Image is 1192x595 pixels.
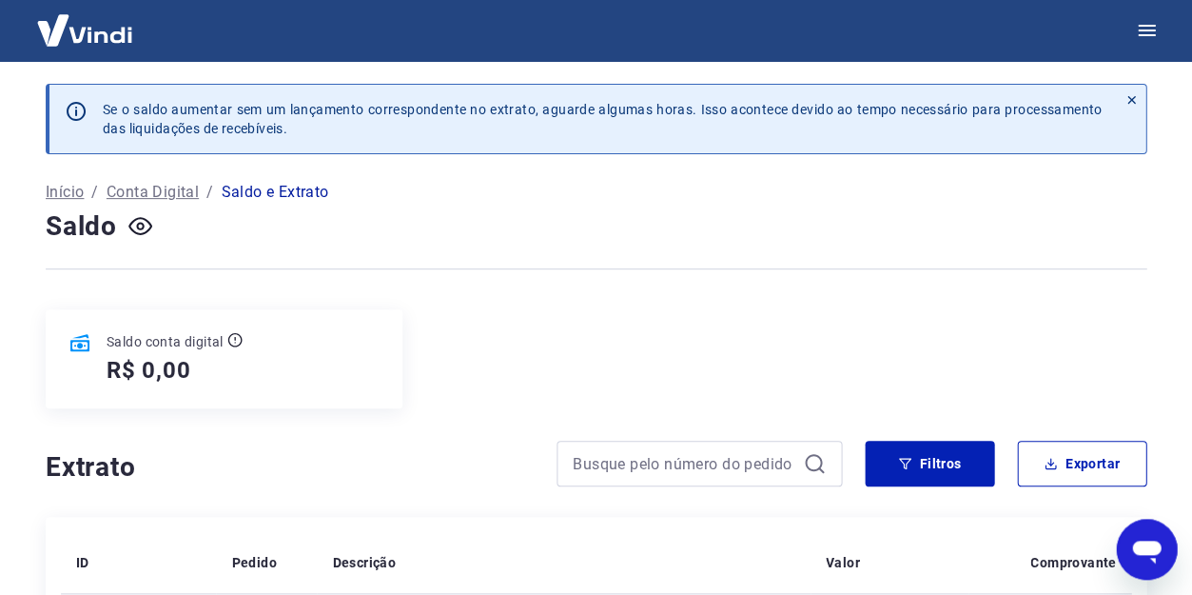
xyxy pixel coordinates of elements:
[1017,441,1146,486] button: Exportar
[231,553,276,572] p: Pedido
[46,208,117,246] h4: Saldo
[573,449,795,478] input: Busque pelo número do pedido
[865,441,994,486] button: Filtros
[332,553,396,572] p: Descrição
[46,181,84,204] a: Início
[107,332,224,351] p: Saldo conta digital
[107,355,191,386] h5: R$ 0,00
[1030,553,1116,572] p: Comprovante
[107,181,199,204] a: Conta Digital
[103,100,1102,138] p: Se o saldo aumentar sem um lançamento correspondente no extrato, aguarde algumas horas. Isso acon...
[1116,519,1177,580] iframe: Botão para abrir a janela de mensagens
[206,181,213,204] p: /
[91,181,98,204] p: /
[826,553,860,572] p: Valor
[23,1,147,59] img: Vindi
[76,553,89,572] p: ID
[46,448,534,486] h4: Extrato
[221,181,328,204] p: Saldo e Extrato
